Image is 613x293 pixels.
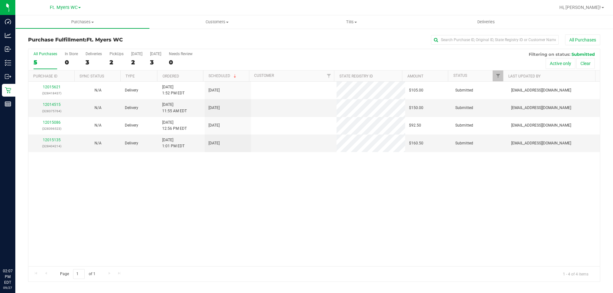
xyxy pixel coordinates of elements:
[125,105,138,111] span: Delivery
[150,52,161,56] div: [DATE]
[419,15,553,29] a: Deliveries
[86,52,102,56] div: Deliveries
[511,87,571,93] span: [EMAIL_ADDRESS][DOMAIN_NAME]
[339,74,373,78] a: State Registry ID
[131,59,142,66] div: 2
[95,88,102,92] span: Not Applicable
[511,105,571,111] span: [EMAIL_ADDRESS][DOMAIN_NAME]
[407,74,423,78] a: Amount
[33,74,57,78] a: Purchase ID
[50,5,78,10] span: Ft. Myers WC
[162,137,185,149] span: [DATE] 1:01 PM EDT
[125,122,138,128] span: Delivery
[409,122,421,128] span: $92.50
[34,52,57,56] div: All Purchases
[3,285,12,290] p: 09/27
[87,37,123,43] span: Ft. Myers WC
[559,5,601,10] span: Hi, [PERSON_NAME]!
[125,87,138,93] span: Delivery
[208,74,238,78] a: Scheduled
[43,102,61,107] a: 12014515
[15,15,150,29] a: Purchases
[95,140,102,146] button: N/A
[455,105,473,111] span: Submitted
[86,59,102,66] div: 3
[131,52,142,56] div: [DATE]
[558,269,594,279] span: 1 - 4 of 4 items
[571,52,595,57] span: Submitted
[73,269,85,279] input: 1
[409,140,423,146] span: $160.50
[65,59,78,66] div: 0
[169,59,193,66] div: 0
[150,59,161,66] div: 3
[511,140,571,146] span: [EMAIL_ADDRESS][DOMAIN_NAME]
[95,141,102,145] span: Not Applicable
[529,52,570,57] span: Filtering on status:
[125,140,138,146] span: Delivery
[409,87,423,93] span: $105.00
[110,59,124,66] div: 2
[28,37,219,43] h3: Purchase Fulfillment:
[163,74,179,78] a: Ordered
[32,90,71,96] p: (328418437)
[43,85,61,89] a: 12015621
[16,19,149,25] span: Purchases
[95,123,102,128] span: Not Applicable
[455,122,473,128] span: Submitted
[208,105,220,111] span: [DATE]
[208,140,220,146] span: [DATE]
[162,84,185,96] span: [DATE] 1:52 PM EDT
[125,74,135,78] a: Type
[565,34,600,45] button: All Purchases
[150,15,284,29] a: Customers
[455,140,473,146] span: Submitted
[254,73,274,78] a: Customer
[79,74,104,78] a: Sync Status
[431,35,559,45] input: Search Purchase ID, Original ID, State Registry ID or Customer Name...
[511,122,571,128] span: [EMAIL_ADDRESS][DOMAIN_NAME]
[95,105,102,111] button: N/A
[5,60,11,66] inline-svg: Inventory
[409,105,423,111] span: $150.00
[508,74,541,78] a: Last Updated By
[169,52,193,56] div: Needs Review
[19,241,26,249] iframe: Resource center unread badge
[5,32,11,39] inline-svg: Analytics
[150,19,284,25] span: Customers
[5,101,11,107] inline-svg: Reports
[493,70,503,81] a: Filter
[55,269,101,279] span: Page of 1
[6,242,26,261] iframe: Resource center
[208,122,220,128] span: [DATE]
[5,18,11,25] inline-svg: Dashboard
[469,19,503,25] span: Deliveries
[208,87,220,93] span: [DATE]
[65,52,78,56] div: In Store
[110,52,124,56] div: PickUps
[32,143,71,149] p: (328404214)
[284,19,418,25] span: Tills
[43,138,61,142] a: 12015135
[5,87,11,93] inline-svg: Retail
[5,46,11,52] inline-svg: Inbound
[576,58,595,69] button: Clear
[32,108,71,114] p: (328375764)
[162,120,187,132] span: [DATE] 12:56 PM EDT
[3,268,12,285] p: 02:07 PM EDT
[323,70,334,81] a: Filter
[32,126,71,132] p: (328396523)
[95,106,102,110] span: Not Applicable
[453,73,467,78] a: Status
[34,59,57,66] div: 5
[162,102,187,114] span: [DATE] 11:55 AM EDT
[95,87,102,93] button: N/A
[43,120,61,125] a: 12015086
[455,87,473,93] span: Submitted
[95,122,102,128] button: N/A
[284,15,419,29] a: Tills
[546,58,575,69] button: Active only
[5,73,11,80] inline-svg: Outbound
